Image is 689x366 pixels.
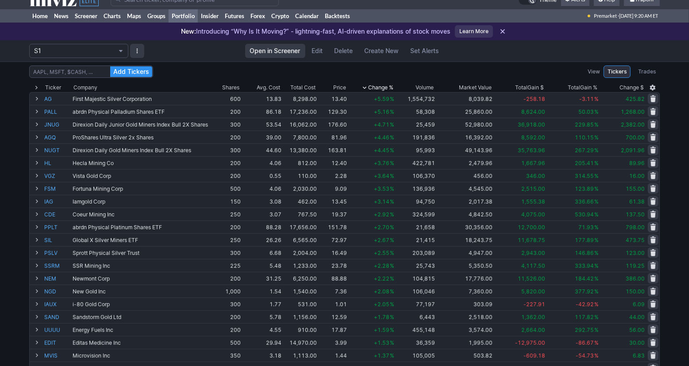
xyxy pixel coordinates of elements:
a: Edit [307,44,328,58]
td: 6.68 [242,246,282,259]
td: 30,356.00 [436,220,494,233]
td: 49,143.96 [436,143,494,156]
span: 16.00 [629,173,645,179]
td: 7.36 [318,285,348,297]
div: Total Cost [291,83,316,92]
div: Sprott Physical Silver Trust [73,250,209,256]
td: 1.77 [242,297,282,310]
a: Screener [72,9,100,23]
div: Hecla Mining Co [73,160,209,166]
td: 77,197 [395,297,436,310]
td: 13.83 [242,92,282,105]
span: 137.50 [626,211,645,218]
td: 1.01 [318,297,348,310]
span: +3.53 [374,185,389,192]
span: % [594,185,599,192]
td: 176.60 [318,118,348,131]
span: Set Alerts [411,46,439,55]
span: % [390,121,394,128]
span: -258.18 [523,96,545,102]
a: EDIT [44,336,71,349]
span: % [594,262,599,269]
span: 346.00 [526,173,545,179]
td: 21,415 [395,233,436,246]
div: Fortuna Mining Corp [73,185,209,192]
span: % [390,262,394,269]
div: Gain % [568,83,598,92]
button: Add Tickers [110,66,152,77]
td: 88.28 [242,220,282,233]
span: % [594,96,599,102]
td: 767.50 [282,208,318,220]
a: IAG [44,195,71,208]
td: 1.54 [242,285,282,297]
td: 200 [210,220,242,233]
span: 5,820.00 [521,288,545,295]
div: i-80 Gold Corp [73,301,209,308]
td: 600 [210,92,242,105]
td: 200 [210,105,242,118]
span: +2.05 [374,301,389,308]
td: 44.60 [242,143,282,156]
span: Change $ [620,83,644,92]
span: +2.55 [374,250,389,256]
td: 812.00 [282,156,318,169]
div: ProShares Ultra Silver 2x Shares [73,134,209,141]
td: 300 [210,297,242,310]
a: AGQ [44,131,71,143]
td: 300 [210,143,242,156]
span: 71.93 [578,224,594,231]
span: % [594,288,599,295]
div: Direxion Daily Junior Gold Miners Index Bull 2X Shares [73,121,209,128]
span: % [390,211,394,218]
span: Create New [365,46,399,55]
td: 200 [210,131,242,143]
span: % [594,173,599,179]
a: Backtests [322,9,353,23]
span: % [390,275,394,282]
input: Search [29,65,153,78]
td: 3.07 [242,208,282,220]
span: +5.59 [374,96,389,102]
td: 203,089 [395,246,436,259]
td: 1,156.00 [282,310,318,323]
div: Price [333,83,346,92]
span: 1,667.96 [521,160,545,166]
span: 2,515.00 [521,185,545,192]
td: 18,243.75 [436,233,494,246]
a: UUUU [44,324,71,336]
td: 250 [210,233,242,246]
div: Company [73,83,97,92]
span: +4.46 [374,134,389,141]
td: 52,980.00 [436,118,494,131]
a: NGD [44,285,71,297]
td: 26.26 [242,233,282,246]
td: 19.37 [318,208,348,220]
a: Futures [222,9,247,23]
td: 8,039.82 [436,92,494,105]
span: Edit [312,46,323,55]
td: 16,062.00 [282,118,318,131]
span: % [594,108,599,115]
span: 267.29 [575,147,594,154]
div: New Gold Inc [73,288,209,295]
td: 3.08 [242,195,282,208]
span: % [594,198,599,205]
span: % [390,134,394,141]
span: +3.64 [374,173,389,179]
span: % [594,147,599,154]
span: % [594,250,599,256]
td: 17,776.00 [436,272,494,285]
span: % [594,211,599,218]
span: 11,678.75 [518,237,545,243]
td: 1,554,732 [395,92,436,105]
span: New: [181,27,196,35]
span: 11,526.00 [518,275,545,282]
td: 2,017.38 [436,195,494,208]
span: 146.86 [575,250,594,256]
a: Insider [198,9,222,23]
a: Portfolio [169,9,198,23]
td: 4.06 [242,156,282,169]
td: 6,565.00 [282,233,318,246]
td: 5,350.50 [436,259,494,272]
